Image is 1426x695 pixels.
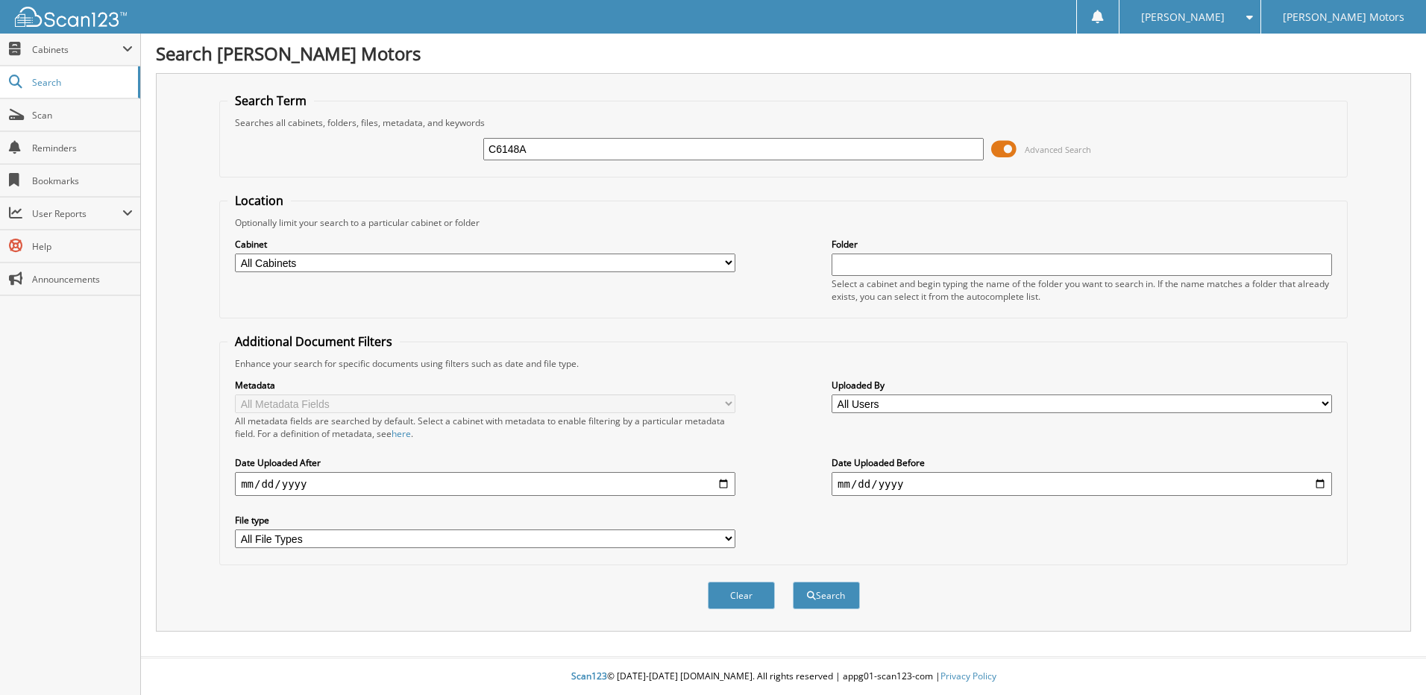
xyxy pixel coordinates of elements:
[793,582,860,609] button: Search
[227,216,1339,229] div: Optionally limit your search to a particular cabinet or folder
[32,273,133,286] span: Announcements
[1351,623,1426,695] iframe: Chat Widget
[32,109,133,122] span: Scan
[32,174,133,187] span: Bookmarks
[832,238,1332,251] label: Folder
[227,357,1339,370] div: Enhance your search for specific documents using filters such as date and file type.
[32,207,122,220] span: User Reports
[227,116,1339,129] div: Searches all cabinets, folders, files, metadata, and keywords
[1141,13,1225,22] span: [PERSON_NAME]
[1025,144,1091,155] span: Advanced Search
[235,415,735,440] div: All metadata fields are searched by default. Select a cabinet with metadata to enable filtering b...
[32,240,133,253] span: Help
[392,427,411,440] a: here
[32,76,131,89] span: Search
[156,41,1411,66] h1: Search [PERSON_NAME] Motors
[32,43,122,56] span: Cabinets
[227,192,291,209] legend: Location
[235,514,735,526] label: File type
[832,472,1332,496] input: end
[832,277,1332,303] div: Select a cabinet and begin typing the name of the folder you want to search in. If the name match...
[141,658,1426,695] div: © [DATE]-[DATE] [DOMAIN_NAME]. All rights reserved | appg01-scan123-com |
[940,670,996,682] a: Privacy Policy
[235,456,735,469] label: Date Uploaded After
[235,238,735,251] label: Cabinet
[227,92,314,109] legend: Search Term
[32,142,133,154] span: Reminders
[235,379,735,391] label: Metadata
[227,333,400,350] legend: Additional Document Filters
[1283,13,1404,22] span: [PERSON_NAME] Motors
[708,582,775,609] button: Clear
[15,7,127,27] img: scan123-logo-white.svg
[235,472,735,496] input: start
[832,456,1332,469] label: Date Uploaded Before
[832,379,1332,391] label: Uploaded By
[571,670,607,682] span: Scan123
